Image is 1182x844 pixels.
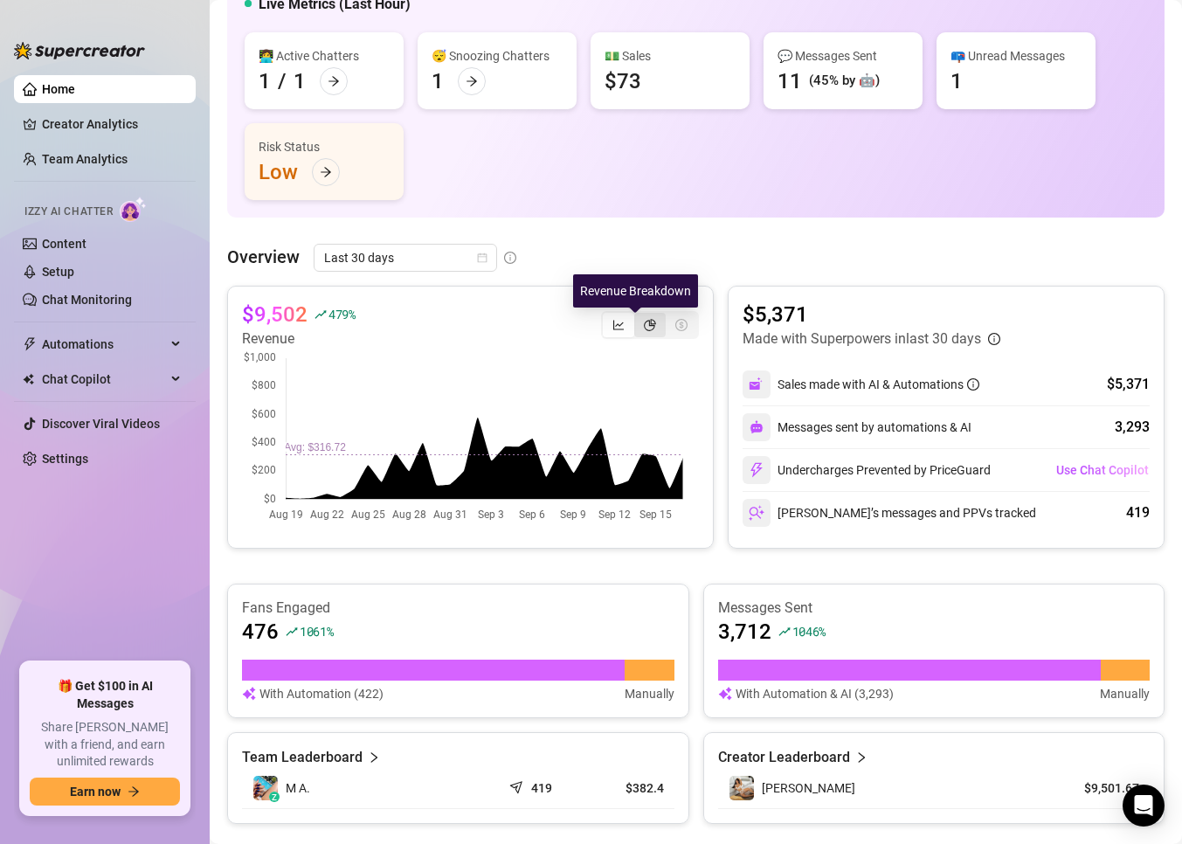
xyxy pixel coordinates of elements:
[23,337,37,351] span: thunderbolt
[778,375,979,394] div: Sales made with AI & Automations
[42,265,74,279] a: Setup
[809,71,880,92] div: (45% by 🤖)
[42,152,128,166] a: Team Analytics
[328,306,356,322] span: 479 %
[1056,463,1149,477] span: Use Chat Copilot
[988,333,1000,345] span: info-circle
[42,417,160,431] a: Discover Viral Videos
[242,684,256,703] img: svg%3e
[718,747,850,768] article: Creator Leaderboard
[605,67,641,95] div: $73
[42,110,182,138] a: Creator Analytics
[315,308,327,321] span: rise
[792,623,826,640] span: 1046 %
[855,747,867,768] span: right
[743,499,1036,527] div: [PERSON_NAME]’s messages and PPVs tracked
[1115,417,1150,438] div: 3,293
[242,301,308,329] article: $9,502
[242,329,356,349] article: Revenue
[294,67,306,95] div: 1
[30,678,180,712] span: 🎁 Get $100 in AI Messages
[729,776,754,800] img: Jessica
[466,75,478,87] span: arrow-right
[1060,779,1139,797] article: $9,501.67
[718,684,732,703] img: svg%3e
[750,420,764,434] img: svg%3e
[368,747,380,768] span: right
[42,237,86,251] a: Content
[259,46,390,66] div: 👩‍💻 Active Chatters
[749,462,764,478] img: svg%3e
[509,777,527,794] span: send
[24,204,113,220] span: Izzy AI Chatter
[605,46,736,66] div: 💵 Sales
[432,67,444,95] div: 1
[259,137,390,156] div: Risk Status
[269,792,280,802] div: z
[128,785,140,798] span: arrow-right
[320,166,332,178] span: arrow-right
[718,618,771,646] article: 3,712
[644,319,656,331] span: pie-chart
[601,311,699,339] div: segmented control
[778,626,791,638] span: rise
[675,319,688,331] span: dollar-circle
[625,684,674,703] article: Manually
[950,46,1082,66] div: 📪 Unread Messages
[14,42,145,59] img: logo-BBDzfeDw.svg
[1126,502,1150,523] div: 419
[253,776,278,800] img: M A
[1100,684,1150,703] article: Manually
[749,505,764,521] img: svg%3e
[120,197,147,222] img: AI Chatter
[42,365,166,393] span: Chat Copilot
[30,778,180,806] button: Earn nowarrow-right
[70,785,121,799] span: Earn now
[286,626,298,638] span: rise
[286,778,310,798] span: M A.
[573,274,698,308] div: Revenue Breakdown
[259,684,384,703] article: With Automation (422)
[778,67,802,95] div: 11
[967,378,979,391] span: info-circle
[1107,374,1150,395] div: $5,371
[324,245,487,271] span: Last 30 days
[743,329,981,349] article: Made with Superpowers in last 30 days
[227,244,300,270] article: Overview
[504,252,516,264] span: info-circle
[1123,785,1165,827] div: Open Intercom Messenger
[328,75,340,87] span: arrow-right
[432,46,563,66] div: 😴 Snoozing Chatters
[42,330,166,358] span: Automations
[477,253,487,263] span: calendar
[259,67,271,95] div: 1
[42,82,75,96] a: Home
[612,319,625,331] span: line-chart
[743,456,991,484] div: Undercharges Prevented by PriceGuard
[743,413,971,441] div: Messages sent by automations & AI
[718,598,1151,618] article: Messages Sent
[598,779,664,797] article: $382.4
[950,67,963,95] div: 1
[778,46,909,66] div: 💬 Messages Sent
[1055,456,1150,484] button: Use Chat Copilot
[749,377,764,392] img: svg%3e
[23,373,34,385] img: Chat Copilot
[242,598,674,618] article: Fans Engaged
[736,684,894,703] article: With Automation & AI (3,293)
[42,452,88,466] a: Settings
[30,719,180,771] span: Share [PERSON_NAME] with a friend, and earn unlimited rewards
[531,779,552,797] article: 419
[42,293,132,307] a: Chat Monitoring
[300,623,334,640] span: 1061 %
[242,618,279,646] article: 476
[762,781,855,795] span: [PERSON_NAME]
[743,301,1000,329] article: $5,371
[242,747,363,768] article: Team Leaderboard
